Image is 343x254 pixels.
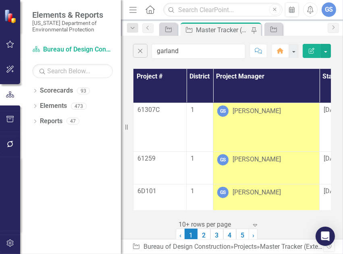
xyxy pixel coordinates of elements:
[32,20,113,33] small: [US_STATE] Department of Environmental Protection
[234,243,257,250] a: Projects
[185,229,197,242] span: 1
[133,151,187,184] td: Double-Click to Edit
[210,229,223,242] a: 3
[32,45,113,54] a: Bureau of Design Construction
[191,106,194,114] span: 1
[260,243,331,250] div: Master Tracker (External)
[213,151,320,184] td: Double-Click to Edit
[137,187,182,196] p: 6D101
[213,184,320,217] td: Double-Click to Edit
[197,229,210,242] a: 2
[32,10,113,20] span: Elements & Reports
[32,64,113,78] input: Search Below...
[187,151,213,184] td: Double-Click to Edit
[132,242,323,252] div: » »
[187,103,213,151] td: Double-Click to Edit
[71,103,87,109] div: 473
[217,154,229,165] div: GS
[236,229,249,242] a: 5
[133,103,187,151] td: Double-Click to Edit
[40,117,62,126] a: Reports
[191,155,194,162] span: 1
[40,101,67,111] a: Elements
[324,106,343,114] span: [DATE]
[137,154,182,163] p: 61259
[163,3,282,17] input: Search ClearPoint...
[217,187,229,198] div: GS
[316,227,335,246] div: Open Intercom Messenger
[223,229,236,242] a: 4
[137,105,182,115] p: 61307C
[40,86,73,95] a: Scorecards
[67,118,79,125] div: 47
[233,107,281,116] div: [PERSON_NAME]
[77,87,90,94] div: 93
[213,103,320,151] td: Double-Click to Edit
[179,231,181,239] span: ‹
[187,184,213,217] td: Double-Click to Edit
[322,2,336,17] button: GS
[4,9,18,23] img: ClearPoint Strategy
[233,188,281,197] div: [PERSON_NAME]
[324,155,343,162] span: [DATE]
[252,231,254,239] span: ›
[324,187,343,195] span: [DATE]
[191,187,194,195] span: 1
[233,155,281,164] div: [PERSON_NAME]
[143,243,231,250] a: Bureau of Design Construction
[133,184,187,217] td: Double-Click to Edit
[217,105,229,117] div: GS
